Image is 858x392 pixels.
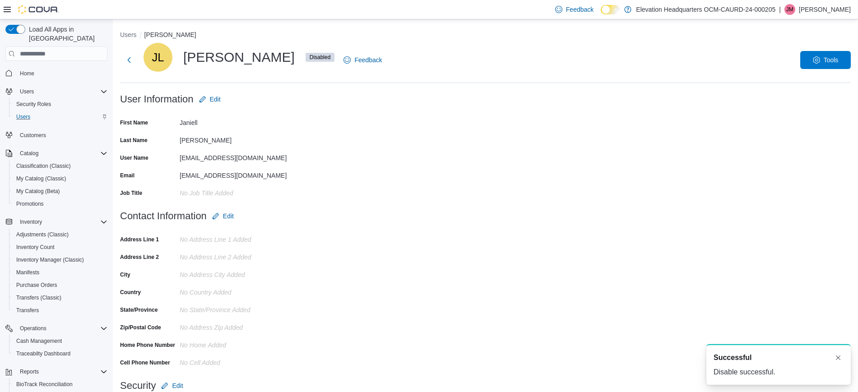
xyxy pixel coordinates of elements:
[13,173,107,184] span: My Catalog (Classic)
[9,111,111,123] button: Users
[120,306,158,314] label: State/Province
[13,161,107,171] span: Classification (Classic)
[13,336,107,346] span: Cash Management
[120,189,142,197] label: Job Title
[120,51,138,69] button: Next
[786,4,793,15] span: JM
[800,51,851,69] button: Tools
[180,232,301,243] div: No Address Line 1 added
[13,267,43,278] a: Manifests
[180,355,301,366] div: No Cell added
[20,132,46,139] span: Customers
[16,101,51,108] span: Security Roles
[552,0,597,18] a: Feedback
[120,271,130,278] label: City
[340,51,385,69] a: Feedback
[16,307,39,314] span: Transfers
[9,98,111,111] button: Security Roles
[16,130,50,141] a: Customers
[13,229,107,240] span: Adjustments (Classic)
[9,304,111,317] button: Transfers
[824,55,839,65] span: Tools
[566,5,594,14] span: Feedback
[2,147,111,160] button: Catalog
[601,5,620,14] input: Dark Mode
[13,186,107,197] span: My Catalog (Beta)
[20,88,34,95] span: Users
[195,90,224,108] button: Edit
[120,30,851,41] nav: An example of EuiBreadcrumbs
[13,254,88,265] a: Inventory Manager (Classic)
[180,151,301,161] div: [EMAIL_ADDRESS][DOMAIN_NAME]
[18,5,59,14] img: Cova
[2,129,111,142] button: Customers
[16,281,57,289] span: Purchase Orders
[120,31,137,38] button: Users
[13,111,34,122] a: Users
[180,285,301,296] div: No Country Added
[354,55,382,65] span: Feedback
[120,211,207,221] h3: Contact Information
[13,305,107,316] span: Transfers
[16,231,69,238] span: Adjustments (Classic)
[2,365,111,378] button: Reports
[13,348,74,359] a: Traceabilty Dashboard
[13,111,107,122] span: Users
[2,85,111,98] button: Users
[180,133,301,144] div: [PERSON_NAME]
[2,322,111,335] button: Operations
[120,324,161,331] label: Zip/Postal Code
[120,137,148,144] label: Last Name
[20,150,38,157] span: Catalog
[16,366,107,377] span: Reports
[13,280,61,291] a: Purchase Orders
[20,325,46,332] span: Operations
[2,216,111,228] button: Inventory
[120,172,134,179] label: Email
[784,4,795,15] div: Jhon Moncada
[16,244,55,251] span: Inventory Count
[16,323,107,334] span: Operations
[13,173,70,184] a: My Catalog (Classic)
[13,229,72,240] a: Adjustments (Classic)
[9,172,111,185] button: My Catalog (Classic)
[13,198,107,209] span: Promotions
[13,267,107,278] span: Manifests
[16,86,107,97] span: Users
[13,379,107,390] span: BioTrack Reconciliation
[2,66,111,79] button: Home
[13,186,64,197] a: My Catalog (Beta)
[13,292,107,303] span: Transfers (Classic)
[16,323,50,334] button: Operations
[833,352,844,363] button: Dismiss toast
[9,254,111,266] button: Inventory Manager (Classic)
[120,359,170,366] label: Cell Phone Number
[120,289,141,296] label: Country
[16,175,66,182] span: My Catalog (Classic)
[180,320,301,331] div: No Address Zip added
[20,368,39,375] span: Reports
[636,4,775,15] p: Elevation Headquarters OCM-CAURD-24-000205
[13,305,42,316] a: Transfers
[16,200,44,208] span: Promotions
[714,352,844,363] div: Notification
[13,99,107,110] span: Security Roles
[9,228,111,241] button: Adjustments (Classic)
[120,154,148,161] label: User Name
[25,25,107,43] span: Load All Apps in [GEOGRAPHIC_DATA]
[799,4,851,15] p: [PERSON_NAME]
[180,303,301,314] div: No State/Province Added
[144,43,172,72] div: Janiell Liriano
[13,242,58,253] a: Inventory Count
[16,366,42,377] button: Reports
[9,198,111,210] button: Promotions
[16,162,71,170] span: Classification (Classic)
[9,335,111,347] button: Cash Management
[16,350,70,357] span: Traceabilty Dashboard
[120,341,175,349] label: Home Phone Number
[13,254,107,265] span: Inventory Manager (Classic)
[20,70,34,77] span: Home
[13,161,74,171] a: Classification (Classic)
[144,43,334,72] div: [PERSON_NAME]
[180,186,301,197] div: No Job Title added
